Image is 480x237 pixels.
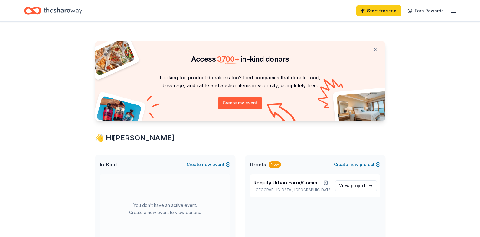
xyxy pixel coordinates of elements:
[187,161,230,168] button: Createnewevent
[24,4,82,18] a: Home
[253,179,322,186] span: Requity Urban Farm/Community Garden
[250,161,266,168] span: Grants
[217,55,239,63] span: 3700 +
[404,5,447,16] a: Earn Rewards
[202,161,211,168] span: new
[351,183,366,188] span: project
[334,161,380,168] button: Createnewproject
[349,161,358,168] span: new
[269,161,281,168] div: New
[356,5,401,16] a: Start free trial
[267,103,297,126] img: Curvy arrow
[102,74,378,90] p: Looking for product donations too? Find companies that donate food, beverage, and raffle and auct...
[339,182,366,189] span: View
[95,133,385,143] div: 👋 Hi [PERSON_NAME]
[88,37,135,76] img: Pizza
[191,55,289,63] span: Access in-kind donors
[335,180,377,191] a: View project
[100,161,117,168] span: In-Kind
[218,97,262,109] button: Create my event
[253,187,330,192] p: [GEOGRAPHIC_DATA], [GEOGRAPHIC_DATA]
